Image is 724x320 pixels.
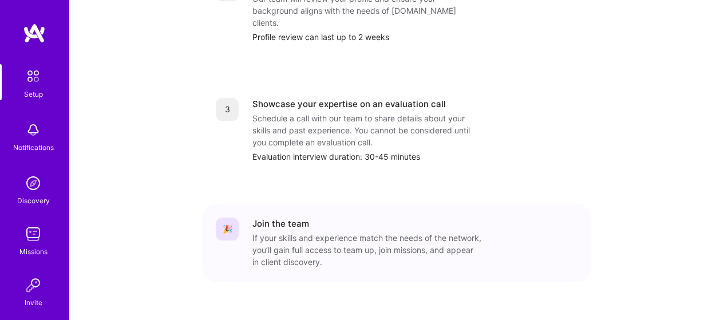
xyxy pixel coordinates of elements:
[252,31,577,43] div: Profile review can last up to 2 weeks
[252,218,309,230] div: Join the team
[252,112,481,148] div: Schedule a call with our team to share details about your skills and past experience. You cannot ...
[22,172,45,195] img: discovery
[252,232,481,268] div: If your skills and experience match the needs of the network, you’ll gain full access to team up,...
[13,141,54,153] div: Notifications
[216,98,239,121] div: 3
[21,64,45,88] img: setup
[17,195,50,207] div: Discovery
[25,297,42,309] div: Invite
[216,218,239,240] div: 🎉
[22,223,45,246] img: teamwork
[252,98,446,110] div: Showcase your expertise on an evaluation call
[252,151,577,163] div: Evaluation interview duration: 30-45 minutes
[22,274,45,297] img: Invite
[19,246,48,258] div: Missions
[23,23,46,44] img: logo
[24,88,43,100] div: Setup
[22,118,45,141] img: bell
